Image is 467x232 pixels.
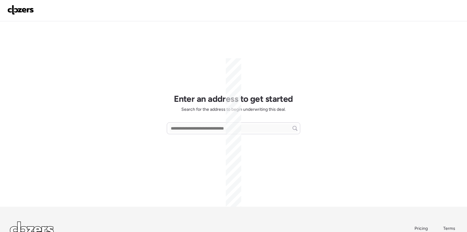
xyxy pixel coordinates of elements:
span: Pricing [414,226,428,231]
h1: Enter an address to get started [174,93,293,104]
a: Pricing [414,226,428,232]
a: Terms [443,226,457,232]
span: Terms [443,226,455,231]
span: Search for the address to begin underwriting this deal. [181,106,286,113]
img: Logo [7,5,34,15]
